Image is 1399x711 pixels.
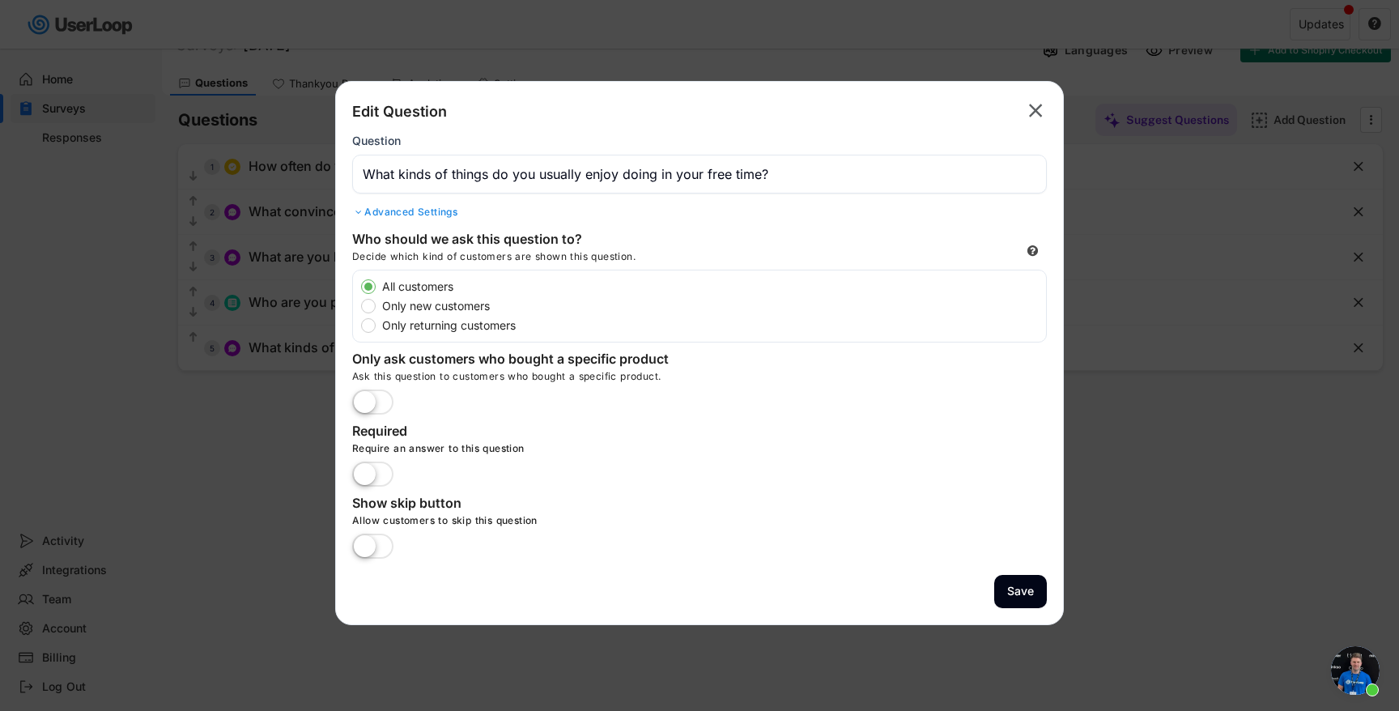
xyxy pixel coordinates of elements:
[352,370,1047,390] div: Ask this question to customers who bought a specific product.
[377,281,1046,292] label: All customers
[994,575,1047,608] button: Save
[352,155,1047,194] input: Type your question here...
[352,102,447,121] div: Edit Question
[352,134,401,148] div: Question
[1029,99,1043,122] text: 
[377,300,1046,312] label: Only new customers
[352,423,676,442] div: Required
[377,320,1046,331] label: Only returning customers
[352,514,838,534] div: Allow customers to skip this question
[352,351,676,370] div: Only ask customers who bought a specific product
[352,495,676,514] div: Show skip button
[1331,646,1380,695] div: Open chat
[1024,98,1047,124] button: 
[352,442,838,462] div: Require an answer to this question
[352,231,676,250] div: Who should we ask this question to?
[352,206,1047,219] div: Advanced Settings
[352,250,757,270] div: Decide which kind of customers are shown this question.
